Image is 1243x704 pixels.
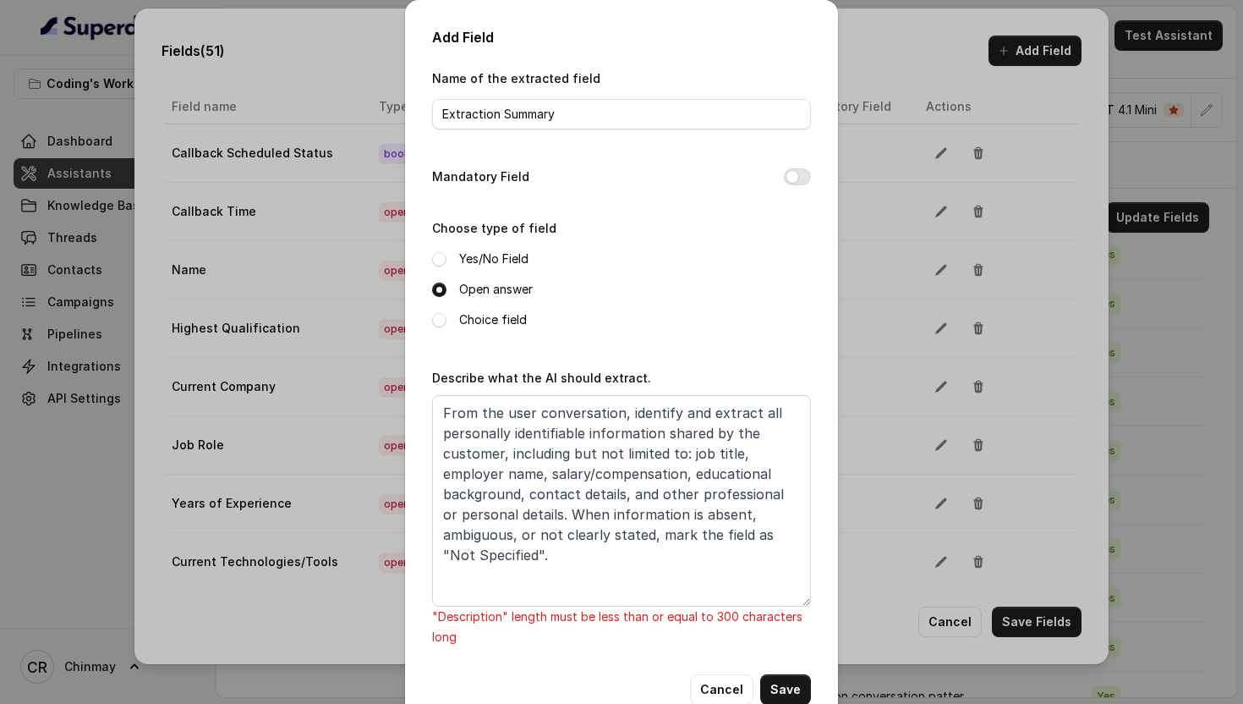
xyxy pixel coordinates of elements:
[432,27,811,47] h2: Add Field
[432,167,529,187] label: Mandatory Field
[432,607,811,647] p: "Description" length must be less than or equal to 300 characters long
[432,221,556,235] label: Choose type of field
[459,279,533,300] label: Open answer
[459,249,528,269] label: Yes/No Field
[459,310,527,330] label: Choice field
[432,395,811,607] textarea: From the user conversation, identify and extract all personally identifiable information shared b...
[432,71,600,85] label: Name of the extracted field
[432,371,651,385] label: Describe what the AI should extract.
